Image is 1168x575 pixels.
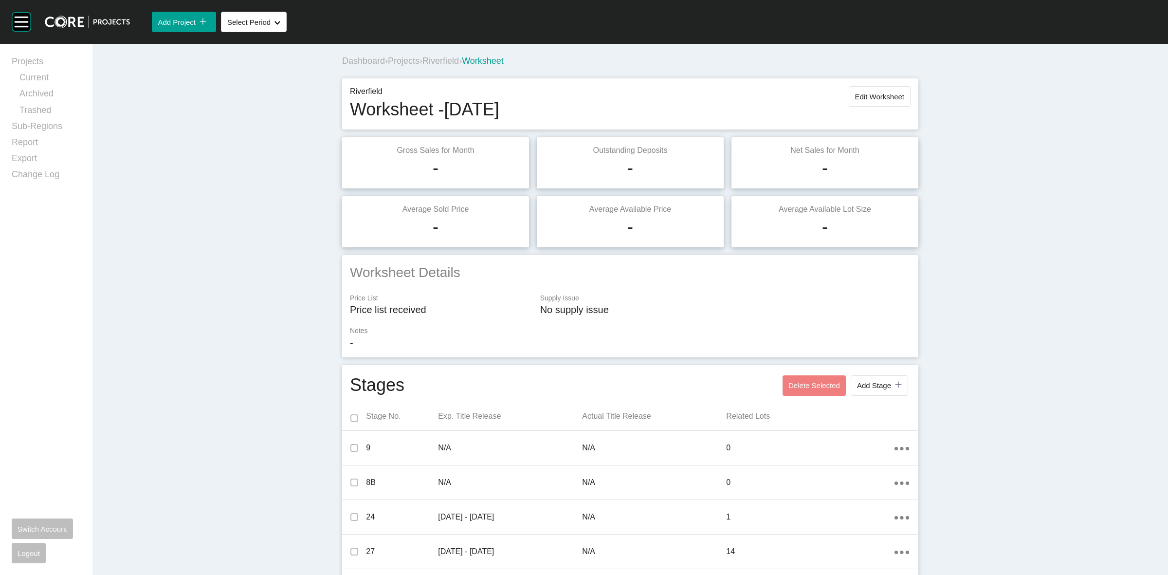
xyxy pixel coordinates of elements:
[739,204,911,215] p: Average Available Lot Size
[45,16,130,28] img: core-logo-dark.3138cae2.png
[350,86,499,97] p: Riverfield
[726,411,894,422] p: Related Lots
[582,512,726,522] p: N/A
[822,156,828,180] h1: -
[462,56,504,66] span: Worksheet
[420,56,422,66] span: ›
[227,18,271,26] span: Select Period
[726,546,894,557] p: 14
[459,56,462,66] span: ›
[438,512,582,522] p: [DATE] - [DATE]
[783,375,846,396] button: Delete Selected
[366,477,438,488] p: 8B
[433,215,438,239] h1: -
[152,12,216,32] button: Add Project
[540,294,911,303] p: Supply Issue
[438,546,582,557] p: [DATE] - [DATE]
[350,204,521,215] p: Average Sold Price
[788,381,840,390] span: Delete Selected
[350,373,404,398] h1: Stages
[350,294,530,303] p: Price List
[726,443,894,453] p: 0
[857,381,891,390] span: Add Stage
[545,204,716,215] p: Average Available Price
[582,443,726,453] p: N/A
[627,156,633,180] h1: -
[158,18,196,26] span: Add Project
[438,477,582,488] p: N/A
[12,136,81,152] a: Report
[739,145,911,156] p: Net Sales for Month
[221,12,287,32] button: Select Period
[350,97,499,122] h1: Worksheet - [DATE]
[582,546,726,557] p: N/A
[12,519,73,539] button: Switch Account
[350,303,530,316] p: Price list received
[12,543,46,563] button: Logout
[726,477,894,488] p: 0
[19,72,81,88] a: Current
[388,56,420,66] a: Projects
[342,56,385,66] a: Dashboard
[433,156,438,180] h1: -
[350,263,911,282] h2: Worksheet Details
[582,477,726,488] p: N/A
[350,326,911,336] p: Notes
[540,303,911,316] p: No supply issue
[438,411,582,422] p: Exp. Title Release
[19,104,81,120] a: Trashed
[822,215,828,239] h1: -
[385,56,388,66] span: ›
[545,145,716,156] p: Outstanding Deposits
[12,168,81,185] a: Change Log
[366,546,438,557] p: 27
[366,512,438,522] p: 24
[726,512,894,522] p: 1
[18,525,67,533] span: Switch Account
[12,152,81,168] a: Export
[366,411,438,422] p: Stage No.
[12,120,81,136] a: Sub-Regions
[855,93,904,101] span: Edit Worksheet
[849,86,911,107] button: Edit Worksheet
[438,443,582,453] p: N/A
[422,56,459,66] a: Riverfield
[350,336,911,350] p: -
[19,88,81,104] a: Archived
[366,443,438,453] p: 9
[12,56,81,72] a: Projects
[18,549,40,557] span: Logout
[582,411,726,422] p: Actual Title Release
[851,375,908,396] button: Add Stage
[350,145,521,156] p: Gross Sales for Month
[627,215,633,239] h1: -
